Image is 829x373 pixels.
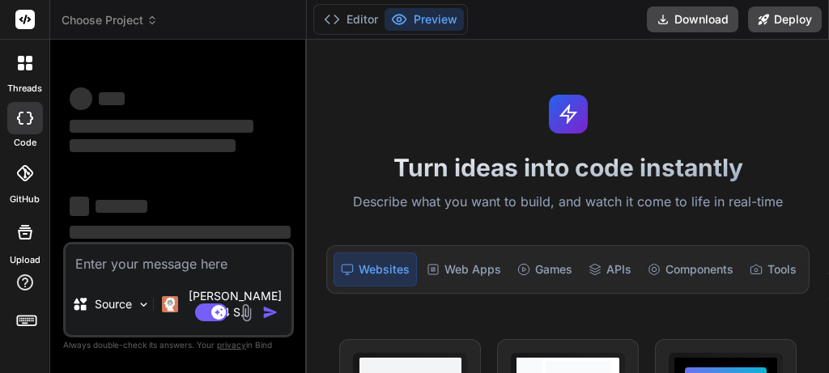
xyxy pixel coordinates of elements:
img: Claude 4 Sonnet [162,296,178,312]
button: Editor [317,8,385,31]
p: Describe what you want to build, and watch it come to life in real-time [317,192,819,213]
span: ‌ [99,92,125,105]
span: ‌ [70,197,89,216]
img: attachment [237,303,256,322]
span: ‌ [70,226,291,239]
img: Pick Models [137,298,151,312]
p: Always double-check its answers. Your in Bind [63,337,294,353]
button: Deploy [748,6,822,32]
div: Components [641,252,740,286]
span: Choose Project [62,12,158,28]
div: Websites [334,252,417,286]
p: Source [95,296,132,312]
p: [PERSON_NAME] 4 S.. [185,288,286,320]
span: privacy [217,340,246,350]
button: Preview [385,8,464,31]
div: APIs [582,252,638,286]
span: ‌ [70,87,92,110]
button: Download [647,6,738,32]
img: icon [262,304,278,320]
div: Web Apps [420,252,508,286]
span: ‌ [70,120,253,133]
label: threads [7,82,42,95]
label: GitHub [10,193,40,206]
div: Games [511,252,579,286]
span: ‌ [96,200,147,213]
h1: Turn ideas into code instantly [317,153,819,182]
label: code [14,136,36,150]
span: ‌ [70,139,236,152]
div: Tools [743,252,803,286]
label: Upload [10,253,40,267]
